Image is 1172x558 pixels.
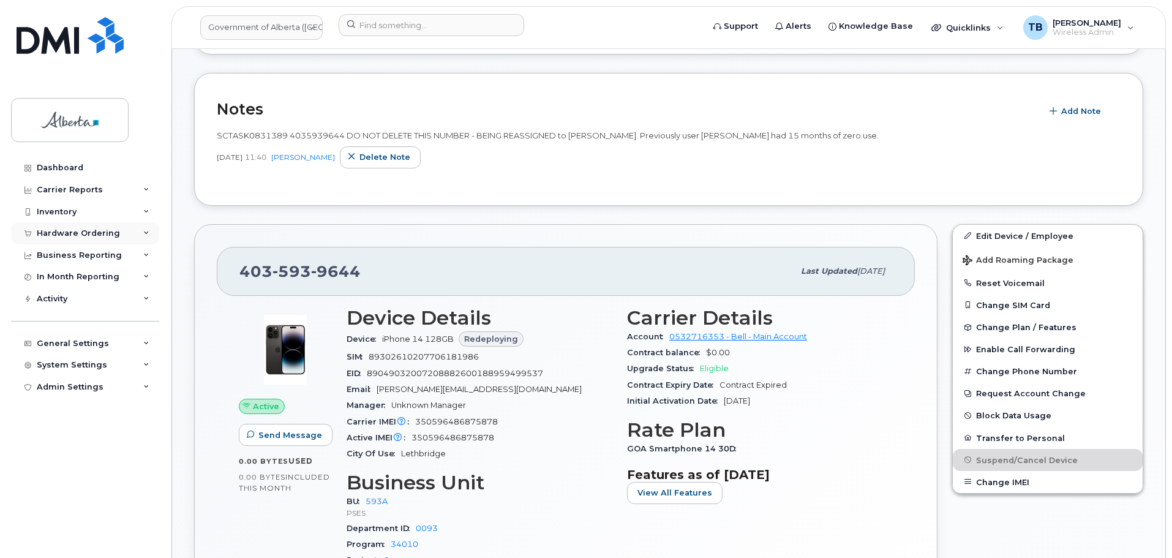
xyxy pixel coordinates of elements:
[347,508,612,518] p: PSES
[669,332,807,341] a: 0532716353 - Bell - Main Account
[700,364,729,373] span: Eligible
[953,404,1143,426] button: Block Data Usage
[724,396,750,405] span: [DATE]
[627,396,724,405] span: Initial Activation Date
[627,380,719,390] span: Contract Expiry Date
[1061,105,1101,117] span: Add Note
[347,352,369,361] span: SIM
[239,473,285,481] span: 0.00 Bytes
[347,307,612,329] h3: Device Details
[627,444,742,453] span: GOA Smartphone 14 30D
[253,401,279,412] span: Active
[953,316,1143,338] button: Change Plan / Features
[464,333,518,345] span: Redeploying
[311,262,361,281] span: 9644
[200,15,323,40] a: Government of Alberta (GOA)
[391,401,466,410] span: Unknown Manager
[272,262,311,281] span: 593
[239,262,361,281] span: 403
[857,266,885,276] span: [DATE]
[382,334,454,344] span: iPhone 14 128GB
[627,307,893,329] h3: Carrier Details
[946,23,991,32] span: Quicklinks
[839,20,913,32] span: Knowledge Base
[217,152,242,162] span: [DATE]
[820,14,922,39] a: Knowledge Base
[706,348,730,357] span: $0.00
[953,471,1143,493] button: Change IMEI
[347,472,612,494] h3: Business Unit
[953,427,1143,449] button: Transfer to Personal
[953,294,1143,316] button: Change SIM Card
[347,385,377,394] span: Email
[340,146,421,168] button: Delete note
[367,369,543,378] span: 89049032007208882600188959499537
[1028,20,1043,35] span: TB
[976,455,1078,464] span: Suspend/Cancel Device
[271,153,335,162] a: [PERSON_NAME]
[347,401,391,410] span: Manager
[1015,15,1143,40] div: Tami Betchuk
[377,385,582,394] span: [PERSON_NAME][EMAIL_ADDRESS][DOMAIN_NAME]
[249,313,322,386] img: image20231002-3703462-njx0qo.jpeg
[627,364,700,373] span: Upgrade Status
[415,417,498,426] span: 350596486875878
[416,524,438,533] a: 0093
[953,360,1143,382] button: Change Phone Number
[366,497,388,506] a: 593A
[953,338,1143,360] button: Enable Call Forwarding
[953,382,1143,404] button: Request Account Change
[347,417,415,426] span: Carrier IMEI
[1053,18,1121,28] span: [PERSON_NAME]
[1053,28,1121,37] span: Wireless Admin
[705,14,767,39] a: Support
[963,255,1073,267] span: Add Roaming Package
[627,332,669,341] span: Account
[217,130,879,140] span: SCTASK0831389 4035939644 DO NOT DELETE THIS NUMBER - BEING REASSIGNED to [PERSON_NAME]. Previousl...
[401,449,446,458] span: Lethbridge
[953,225,1143,247] a: Edit Device / Employee
[637,487,712,499] span: View All Features
[801,266,857,276] span: Last updated
[1042,100,1111,123] button: Add Note
[627,467,893,482] h3: Features as of [DATE]
[239,472,330,492] span: included this month
[953,449,1143,471] button: Suspend/Cancel Device
[347,433,411,442] span: Active IMEI
[627,482,723,504] button: View All Features
[627,419,893,441] h3: Rate Plan
[347,497,366,506] span: BU
[339,14,524,36] input: Find something...
[347,540,391,549] span: Program
[767,14,820,39] a: Alerts
[347,524,416,533] span: Department ID
[347,369,367,378] span: EID
[239,457,288,466] span: 0.00 Bytes
[953,247,1143,272] button: Add Roaming Package
[411,433,494,442] span: 350596486875878
[786,20,811,32] span: Alerts
[347,334,382,344] span: Device
[245,152,266,162] span: 11:40
[288,456,313,466] span: used
[391,540,418,549] a: 34010
[719,380,787,390] span: Contract Expired
[953,272,1143,294] button: Reset Voicemail
[976,323,1076,332] span: Change Plan / Features
[976,345,1075,354] span: Enable Call Forwarding
[627,348,706,357] span: Contract balance
[923,15,1012,40] div: Quicklinks
[724,20,758,32] span: Support
[217,100,1035,118] h2: Notes
[359,151,410,163] span: Delete note
[258,429,322,441] span: Send Message
[347,449,401,458] span: City Of Use
[239,424,332,446] button: Send Message
[369,352,479,361] span: 89302610207706181986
